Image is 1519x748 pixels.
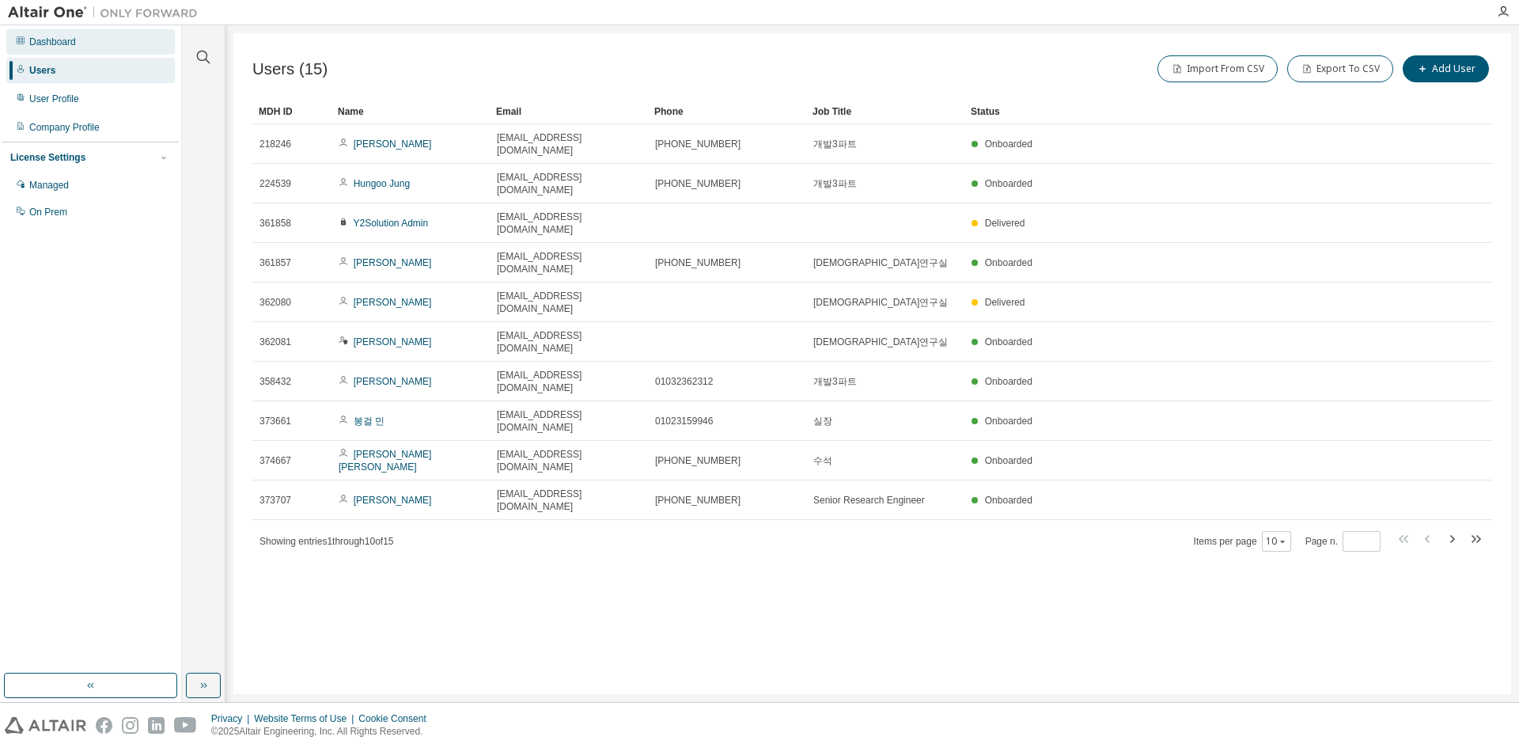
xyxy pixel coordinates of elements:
a: [PERSON_NAME] [354,257,432,268]
p: © 2025 Altair Engineering, Inc. All Rights Reserved. [211,725,436,739]
span: 실장 [813,415,832,427]
img: youtube.svg [174,717,197,734]
span: Onboarded [985,178,1032,189]
img: altair_logo.svg [5,717,86,734]
span: 개발3파트 [813,138,857,150]
span: Onboarded [985,336,1032,347]
a: [PERSON_NAME] [354,336,432,347]
a: [PERSON_NAME] [354,495,432,506]
span: 362081 [259,336,291,348]
span: Onboarded [985,139,1032,150]
span: [EMAIL_ADDRESS][DOMAIN_NAME] [497,369,641,394]
div: MDH ID [259,99,325,124]
button: Export To CSV [1287,55,1393,82]
a: Hungoo Jung [354,178,410,189]
span: 01023159946 [655,415,713,427]
img: instagram.svg [122,717,138,734]
span: Showing entries 1 through 10 of 15 [259,536,394,547]
span: [PHONE_NUMBER] [655,256,741,269]
div: Phone [654,99,800,124]
span: [EMAIL_ADDRESS][DOMAIN_NAME] [497,408,641,434]
span: 374667 [259,454,291,467]
span: [PHONE_NUMBER] [655,138,741,150]
span: Onboarded [985,495,1032,506]
span: Senior Research Engineer [813,494,925,507]
span: [EMAIL_ADDRESS][DOMAIN_NAME] [497,250,641,275]
div: On Prem [29,206,67,218]
span: Users (15) [252,60,328,78]
span: 224539 [259,177,291,190]
span: Delivered [985,218,1025,229]
span: [PHONE_NUMBER] [655,454,741,467]
a: [PERSON_NAME] [354,297,432,308]
span: [DEMOGRAPHIC_DATA]연구실 [813,296,948,309]
span: Onboarded [985,416,1032,427]
span: 개발3파트 [813,177,857,190]
a: [PERSON_NAME] [354,139,432,150]
a: Y2Solution Admin [353,218,428,229]
span: [EMAIL_ADDRESS][DOMAIN_NAME] [497,329,641,355]
div: License Settings [10,151,85,164]
span: 362080 [259,296,291,309]
a: [PERSON_NAME] [PERSON_NAME] [339,449,431,473]
span: Delivered [985,297,1025,308]
span: Page n. [1305,531,1381,552]
span: Items per page [1194,531,1291,552]
span: 01032362312 [655,375,713,388]
span: Onboarded [985,455,1032,466]
div: Website Terms of Use [254,712,358,725]
div: Job Title [813,99,958,124]
span: [EMAIL_ADDRESS][DOMAIN_NAME] [497,171,641,196]
div: Cookie Consent [358,712,435,725]
div: Privacy [211,712,254,725]
span: 373661 [259,415,291,427]
span: [DEMOGRAPHIC_DATA]연구실 [813,336,948,348]
a: 봉걸 민 [354,416,384,427]
span: 373707 [259,494,291,507]
span: [EMAIL_ADDRESS][DOMAIN_NAME] [497,488,641,513]
img: Altair One [8,5,206,21]
span: 361857 [259,256,291,269]
span: 수석 [813,454,832,467]
span: 358432 [259,375,291,388]
button: Add User [1403,55,1489,82]
button: 10 [1266,535,1287,548]
div: User Profile [29,93,79,105]
div: Email [496,99,642,124]
div: Managed [29,179,69,192]
button: Import From CSV [1157,55,1278,82]
span: 개발3파트 [813,375,857,388]
img: linkedin.svg [148,717,165,734]
span: Onboarded [985,257,1032,268]
span: [EMAIL_ADDRESS][DOMAIN_NAME] [497,448,641,473]
div: Users [29,64,55,77]
span: [EMAIL_ADDRESS][DOMAIN_NAME] [497,131,641,157]
span: Onboarded [985,376,1032,387]
span: [PHONE_NUMBER] [655,494,741,507]
div: Dashboard [29,36,76,48]
span: 361858 [259,217,291,230]
div: Name [338,99,483,124]
span: [EMAIL_ADDRESS][DOMAIN_NAME] [497,290,641,315]
span: 218246 [259,138,291,150]
span: [DEMOGRAPHIC_DATA]연구실 [813,256,948,269]
a: [PERSON_NAME] [354,376,432,387]
span: [EMAIL_ADDRESS][DOMAIN_NAME] [497,211,641,236]
div: Status [971,99,1410,124]
span: [PHONE_NUMBER] [655,177,741,190]
img: facebook.svg [96,717,112,734]
div: Company Profile [29,121,100,134]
